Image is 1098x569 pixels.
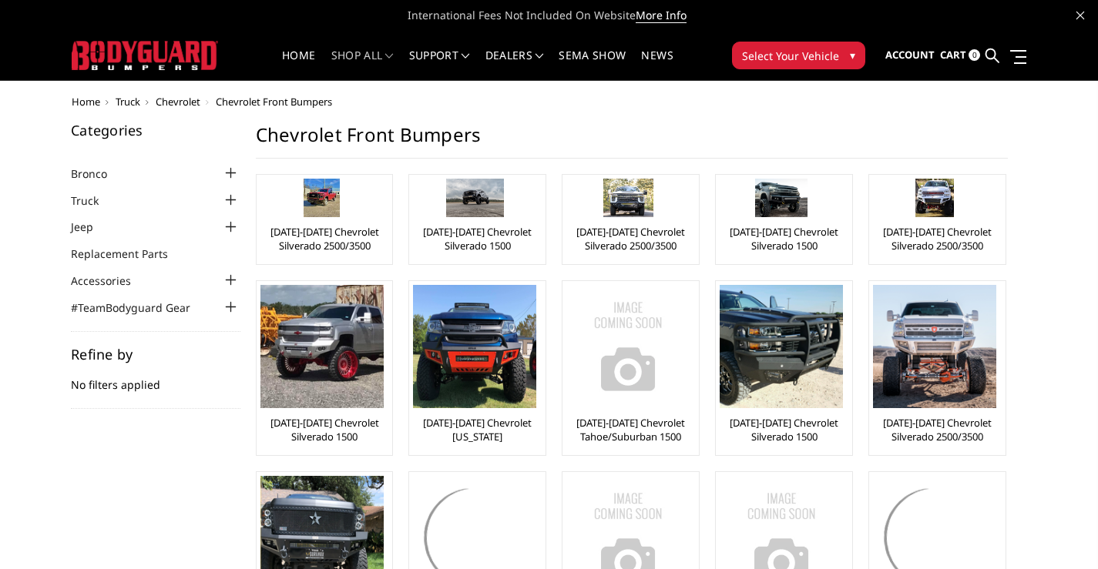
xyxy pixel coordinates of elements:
a: Truck [116,95,140,109]
span: Cart [940,48,966,62]
h5: Refine by [71,347,240,361]
img: BODYGUARD BUMPERS [72,41,218,69]
a: More Info [636,8,687,23]
a: Chevrolet [156,95,200,109]
a: Replacement Parts [71,246,187,262]
a: #TeamBodyguard Gear [71,300,210,316]
a: [DATE]-[DATE] Chevrolet Silverado 2500/3500 [873,225,1002,253]
a: Home [72,95,100,109]
a: Account [885,35,935,76]
a: Accessories [71,273,150,289]
span: ▾ [850,47,855,63]
a: [DATE]-[DATE] Chevrolet Silverado 1500 [720,225,848,253]
a: [DATE]-[DATE] Chevrolet Silverado 1500 [413,225,542,253]
a: No Image [566,285,695,408]
div: No filters applied [71,347,240,409]
a: [DATE]-[DATE] Chevrolet Silverado 2500/3500 [260,225,389,253]
a: Home [282,50,315,80]
a: [DATE]-[DATE] Chevrolet Silverado 2500/3500 [566,225,695,253]
a: [DATE]-[DATE] Chevrolet Tahoe/Suburban 1500 [566,416,695,443]
a: Dealers [485,50,544,80]
a: [DATE]-[DATE] Chevrolet Silverado 2500/3500 [873,416,1002,443]
a: Cart 0 [940,35,980,76]
span: Account [885,48,935,62]
a: [DATE]-[DATE] Chevrolet Silverado 1500 [260,416,389,443]
a: Jeep [71,219,112,235]
a: [DATE]-[DATE] Chevrolet Silverado 1500 [720,416,848,443]
h5: Categories [71,123,240,137]
span: 0 [969,49,980,61]
img: No Image [566,285,690,408]
a: Truck [71,192,118,209]
a: News [641,50,673,80]
button: Select Your Vehicle [732,42,865,69]
a: SEMA Show [559,50,626,80]
h1: Chevrolet Front Bumpers [256,123,1008,159]
a: shop all [331,50,394,80]
a: Bronco [71,166,126,182]
span: Select Your Vehicle [742,48,839,64]
a: Support [409,50,470,80]
a: [DATE]-[DATE] Chevrolet [US_STATE] [413,416,542,443]
span: Chevrolet Front Bumpers [216,95,332,109]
